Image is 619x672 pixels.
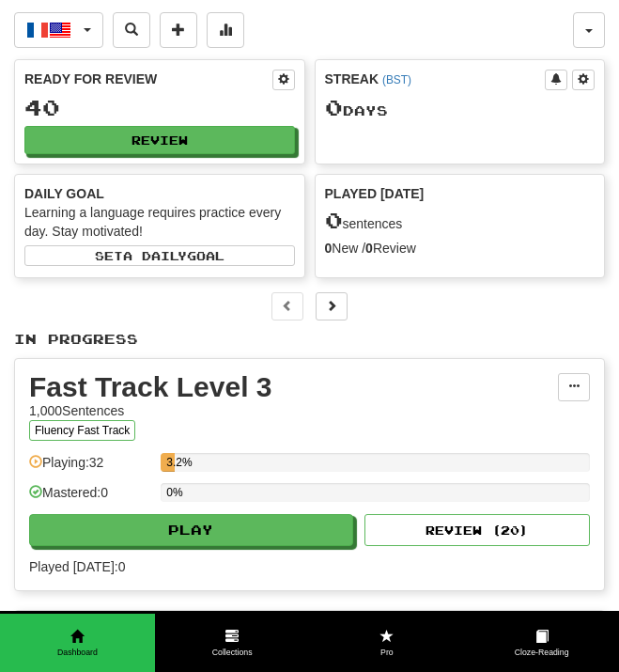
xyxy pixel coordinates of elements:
div: Mastered: 0 [29,483,151,514]
div: 40 [24,96,295,119]
a: (BST) [382,73,411,86]
strong: 0 [365,241,373,256]
div: New / Review [325,239,596,258]
span: Pro [310,647,465,659]
div: Ready for Review [24,70,272,88]
div: Fast Track Level 3 [29,373,558,401]
span: Played [DATE] [325,184,425,203]
div: Day s [325,96,596,120]
div: Daily Goal [24,184,295,203]
button: More stats [207,12,244,48]
button: Review (20) [364,514,590,546]
span: a daily [123,249,187,262]
button: Search sentences [113,12,150,48]
strong: 0 [325,241,333,256]
div: Playing: 32 [29,453,151,484]
button: Review [24,126,295,154]
div: 1,000 Sentences [29,401,558,420]
button: Fluency Fast Track [29,420,135,441]
div: Learning a language requires practice every day. Stay motivated! [24,203,295,241]
p: In Progress [14,330,605,349]
span: 0 [325,94,343,120]
div: Streak [325,70,546,88]
button: Add sentence to collection [160,12,197,48]
span: 0 [325,207,343,233]
button: Play [29,514,353,546]
div: 3.2% [166,453,174,472]
button: Seta dailygoal [24,245,295,266]
span: Cloze-Reading [464,647,619,659]
span: Collections [155,647,310,659]
span: Played [DATE]: 0 [29,557,590,576]
div: sentences [325,209,596,233]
